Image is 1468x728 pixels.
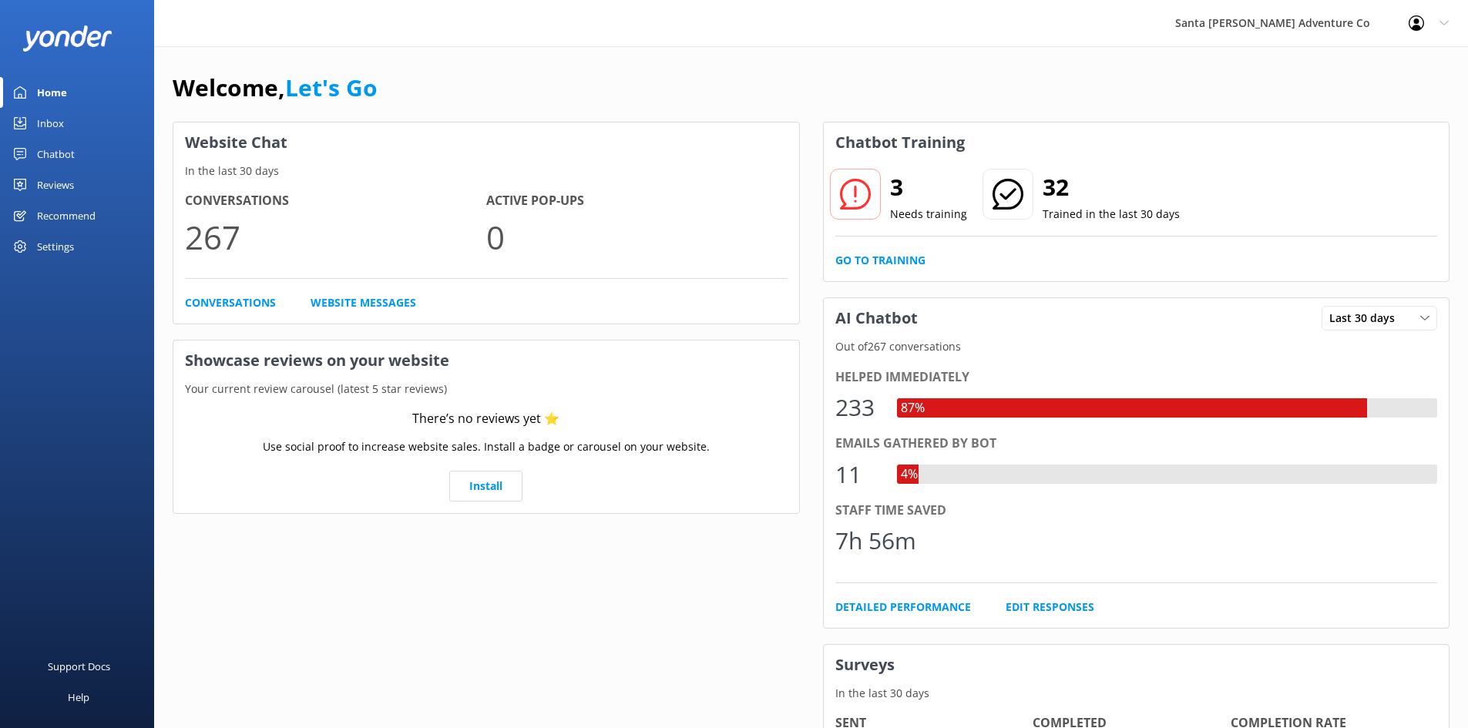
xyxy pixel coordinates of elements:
[311,294,416,311] a: Website Messages
[824,645,1450,685] h3: Surveys
[48,651,110,682] div: Support Docs
[173,163,799,179] p: In the last 30 days
[1043,169,1180,206] h2: 32
[835,389,882,426] div: 233
[1329,310,1404,327] span: Last 30 days
[835,367,1438,387] div: Helped immediately
[37,231,74,262] div: Settings
[897,465,922,485] div: 4%
[835,434,1438,454] div: Emails gathered by bot
[835,599,971,616] a: Detailed Performance
[824,298,929,338] h3: AI Chatbot
[185,294,276,311] a: Conversations
[824,338,1450,355] p: Out of 267 conversations
[1043,206,1180,223] p: Trained in the last 30 days
[835,501,1438,521] div: Staff time saved
[263,438,710,455] p: Use social proof to increase website sales. Install a badge or carousel on your website.
[37,77,67,108] div: Home
[37,108,64,139] div: Inbox
[1006,599,1094,616] a: Edit Responses
[173,341,799,381] h3: Showcase reviews on your website
[890,206,967,223] p: Needs training
[824,685,1450,702] p: In the last 30 days
[173,69,378,106] h1: Welcome,
[890,169,967,206] h2: 3
[37,200,96,231] div: Recommend
[897,398,929,418] div: 87%
[835,522,916,559] div: 7h 56m
[486,191,788,211] h4: Active Pop-ups
[486,211,788,263] p: 0
[835,456,882,493] div: 11
[68,682,89,713] div: Help
[285,72,378,103] a: Let's Go
[173,381,799,398] p: Your current review carousel (latest 5 star reviews)
[37,139,75,169] div: Chatbot
[185,191,486,211] h4: Conversations
[37,169,74,200] div: Reviews
[412,409,559,429] div: There’s no reviews yet ⭐
[185,211,486,263] p: 267
[824,122,976,163] h3: Chatbot Training
[835,252,925,269] a: Go to Training
[173,122,799,163] h3: Website Chat
[449,471,522,502] a: Install
[23,25,112,51] img: yonder-white-logo.png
